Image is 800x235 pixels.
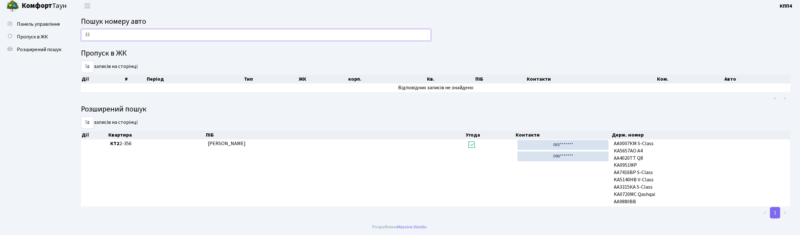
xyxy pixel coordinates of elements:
input: Пошук [81,29,431,41]
b: Комфорт [22,1,52,11]
select: записів на сторінці [81,117,94,129]
div: Розроблено . [372,224,428,231]
a: 1 [770,207,780,218]
label: записів на сторінці [81,117,138,129]
th: Квартира [108,131,206,139]
button: Переключити навігацію [79,1,95,11]
h4: Пропуск в ЖК [81,49,790,58]
span: АА0007КМ S-Class КА5657АО A4 АА4020ТТ Q8 KA0951MP АА7416ВР S-Class KA5140НВ V-Class АА3315КА S-Cl... [614,140,788,204]
th: Ком. [657,75,724,84]
span: 2-356 [110,140,203,147]
span: Панель управління [17,21,60,28]
a: Панель управління [3,18,67,30]
th: Контакти [526,75,657,84]
th: Тип [243,75,298,84]
span: Пошук номеру авто [81,16,146,27]
th: корп. [348,75,426,84]
th: Дії [81,75,124,84]
b: КПП4 [780,3,792,10]
th: Дії [81,131,108,139]
h4: Розширений пошук [81,105,790,114]
span: Таун [22,1,67,11]
a: Розширений пошук [3,43,67,56]
th: ЖК [298,75,348,84]
a: КПП4 [780,2,792,10]
th: # [124,75,146,84]
b: КТ2 [110,140,119,147]
th: Період [146,75,243,84]
a: Пропуск в ЖК [3,30,67,43]
span: [PERSON_NAME] [208,140,246,147]
th: Держ. номер [612,131,791,139]
td: Відповідних записів не знайдено [81,84,790,92]
th: Авто [724,75,790,84]
th: ПІБ [475,75,526,84]
a: Massive Kinetic [397,224,427,230]
select: записів на сторінці [81,61,94,73]
th: Контакти [515,131,611,139]
span: Пропуск в ЖК [17,33,48,40]
span: Розширений пошук [17,46,61,53]
th: Кв. [426,75,475,84]
th: ПІБ [205,131,465,139]
label: записів на сторінці [81,61,138,73]
th: Угода [465,131,515,139]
